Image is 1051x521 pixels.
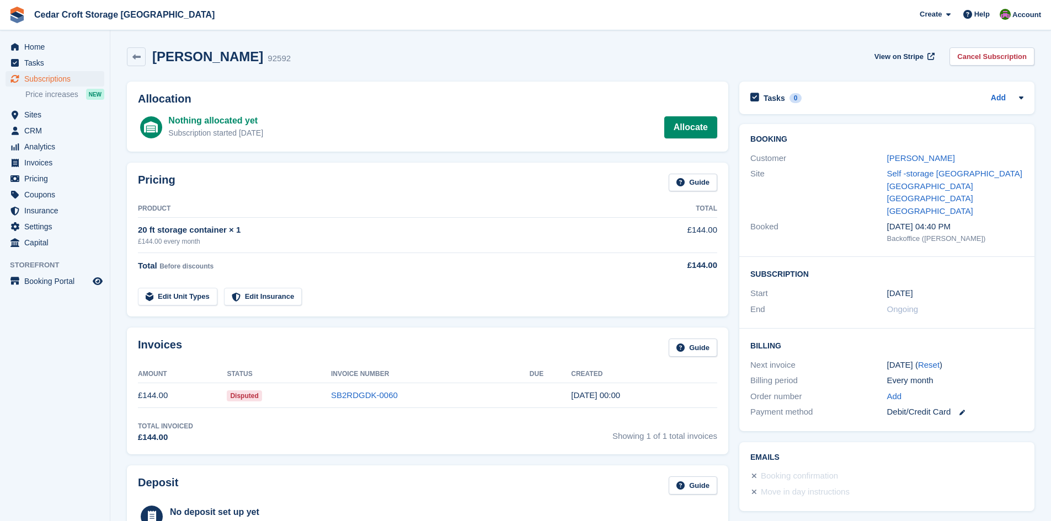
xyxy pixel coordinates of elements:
[138,476,178,495] h2: Deposit
[227,366,331,383] th: Status
[24,71,90,87] span: Subscriptions
[168,114,263,127] div: Nothing allocated yet
[6,107,104,122] a: menu
[224,288,302,306] a: Edit Insurance
[159,262,214,270] span: Before discounts
[571,366,717,383] th: Created
[6,171,104,186] a: menu
[764,93,785,103] h2: Tasks
[761,486,850,499] div: Move in day instructions
[138,261,157,270] span: Total
[750,168,887,217] div: Site
[24,273,90,289] span: Booking Portal
[138,288,217,306] a: Edit Unit Types
[628,259,717,272] div: £144.00
[750,374,887,387] div: Billing period
[24,235,90,250] span: Capital
[138,339,182,357] h2: Invoices
[874,51,924,62] span: View on Stripe
[268,52,291,65] div: 92592
[887,287,913,300] time: 2025-08-31 23:00:00 UTC
[91,275,104,288] a: Preview store
[138,224,628,237] div: 20 ft storage container × 1
[887,374,1023,387] div: Every month
[6,219,104,234] a: menu
[664,116,717,138] a: Allocate
[170,506,397,519] div: No deposit set up yet
[24,155,90,170] span: Invoices
[887,304,919,314] span: Ongoing
[6,187,104,202] a: menu
[628,218,717,253] td: £144.00
[10,260,110,271] span: Storefront
[24,219,90,234] span: Settings
[138,200,628,218] th: Product
[1000,9,1011,20] img: Mark Orchard
[6,203,104,218] a: menu
[761,470,838,483] div: Booking confirmation
[1012,9,1041,20] span: Account
[6,71,104,87] a: menu
[750,303,887,316] div: End
[86,89,104,100] div: NEW
[750,268,1023,279] h2: Subscription
[949,47,1034,66] a: Cancel Subscription
[530,366,571,383] th: Due
[6,55,104,71] a: menu
[24,55,90,71] span: Tasks
[168,127,263,139] div: Subscription started [DATE]
[138,237,628,246] div: £144.00 every month
[24,123,90,138] span: CRM
[30,6,219,24] a: Cedar Croft Storage [GEOGRAPHIC_DATA]
[138,431,193,444] div: £144.00
[138,174,175,192] h2: Pricing
[750,287,887,300] div: Start
[138,366,227,383] th: Amount
[991,92,1006,105] a: Add
[669,174,717,192] a: Guide
[6,139,104,154] a: menu
[974,9,990,20] span: Help
[24,203,90,218] span: Insurance
[920,9,942,20] span: Create
[750,359,887,372] div: Next invoice
[24,107,90,122] span: Sites
[9,7,25,23] img: stora-icon-8386f47178a22dfd0bd8f6a31ec36ba5ce8667c1dd55bd0f319d3a0aa187defe.svg
[628,200,717,218] th: Total
[750,221,887,244] div: Booked
[750,406,887,418] div: Payment method
[152,49,263,64] h2: [PERSON_NAME]
[612,421,717,444] span: Showing 1 of 1 total invoices
[750,340,1023,351] h2: Billing
[750,135,1023,144] h2: Booking
[138,421,193,431] div: Total Invoiced
[887,406,1023,418] div: Debit/Credit Card
[669,476,717,495] a: Guide
[887,221,1023,233] div: [DATE] 04:40 PM
[887,153,955,163] a: [PERSON_NAME]
[6,123,104,138] a: menu
[25,89,78,100] span: Price increases
[24,171,90,186] span: Pricing
[571,390,620,400] time: 2025-08-31 23:00:51 UTC
[887,390,902,403] a: Add
[24,39,90,55] span: Home
[870,47,937,66] a: View on Stripe
[6,39,104,55] a: menu
[138,383,227,408] td: £144.00
[24,139,90,154] span: Analytics
[887,233,1023,244] div: Backoffice ([PERSON_NAME])
[887,169,1022,216] a: Self -storage [GEOGRAPHIC_DATA] [GEOGRAPHIC_DATA] [GEOGRAPHIC_DATA] [GEOGRAPHIC_DATA]
[750,390,887,403] div: Order number
[227,390,262,401] span: Disputed
[750,453,1023,462] h2: Emails
[887,359,1023,372] div: [DATE] ( )
[331,390,398,400] a: SB2RDGDK-0060
[25,88,104,100] a: Price increases NEW
[669,339,717,357] a: Guide
[331,366,530,383] th: Invoice Number
[138,93,717,105] h2: Allocation
[6,235,104,250] a: menu
[750,152,887,165] div: Customer
[6,273,104,289] a: menu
